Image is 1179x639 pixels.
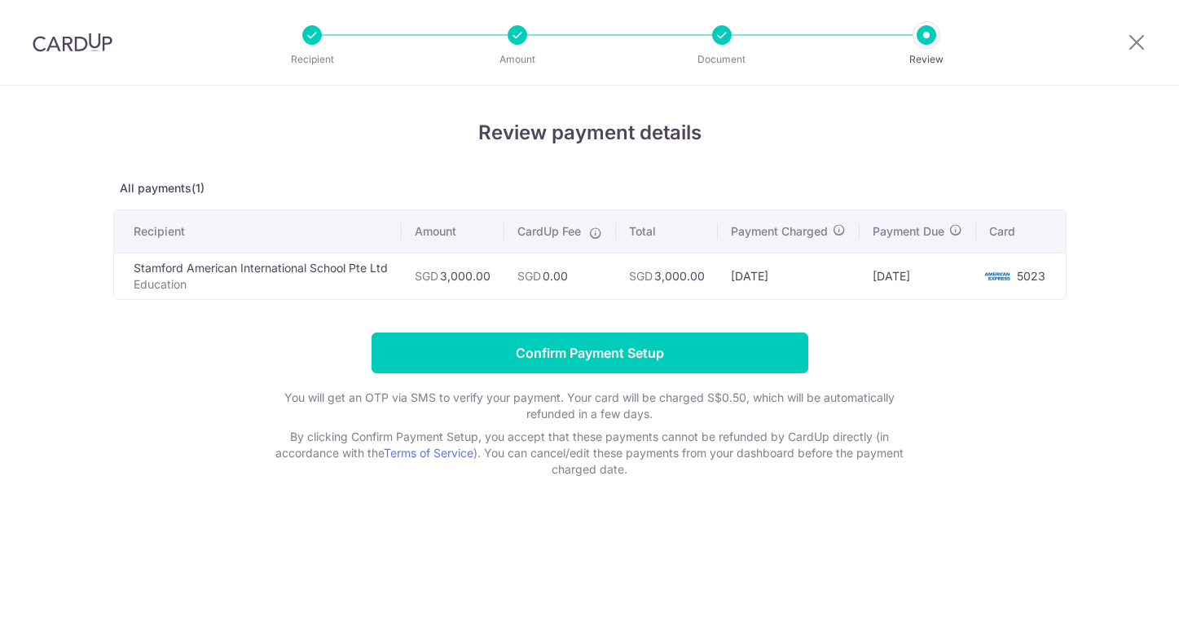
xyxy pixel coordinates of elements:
p: Education [134,276,389,293]
p: All payments(1) [113,180,1067,196]
td: 3,000.00 [402,253,504,299]
img: <span class="translation_missing" title="translation missing: en.account_steps.new_confirm_form.b... [981,267,1014,286]
td: 0.00 [504,253,616,299]
p: You will get an OTP via SMS to verify your payment. Your card will be charged S$0.50, which will ... [264,390,916,422]
h4: Review payment details [113,118,1067,148]
p: Amount [457,51,578,68]
p: Document [662,51,782,68]
span: SGD [629,269,653,283]
th: Recipient [114,210,403,253]
span: CardUp Fee [517,223,581,240]
th: Amount [402,210,504,253]
p: Recipient [252,51,372,68]
img: CardUp [33,33,112,52]
td: 3,000.00 [616,253,719,299]
p: Review [866,51,987,68]
th: Card [976,210,1066,253]
td: [DATE] [718,253,860,299]
a: Terms of Service [384,446,473,460]
td: [DATE] [860,253,976,299]
td: Stamford American International School Pte Ltd [114,253,403,299]
span: SGD [517,269,541,283]
p: By clicking Confirm Payment Setup, you accept that these payments cannot be refunded by CardUp di... [264,429,916,478]
span: Payment Charged [731,223,828,240]
th: Total [616,210,719,253]
span: Payment Due [873,223,944,240]
span: SGD [415,269,438,283]
input: Confirm Payment Setup [372,333,808,373]
span: 5023 [1017,269,1045,283]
